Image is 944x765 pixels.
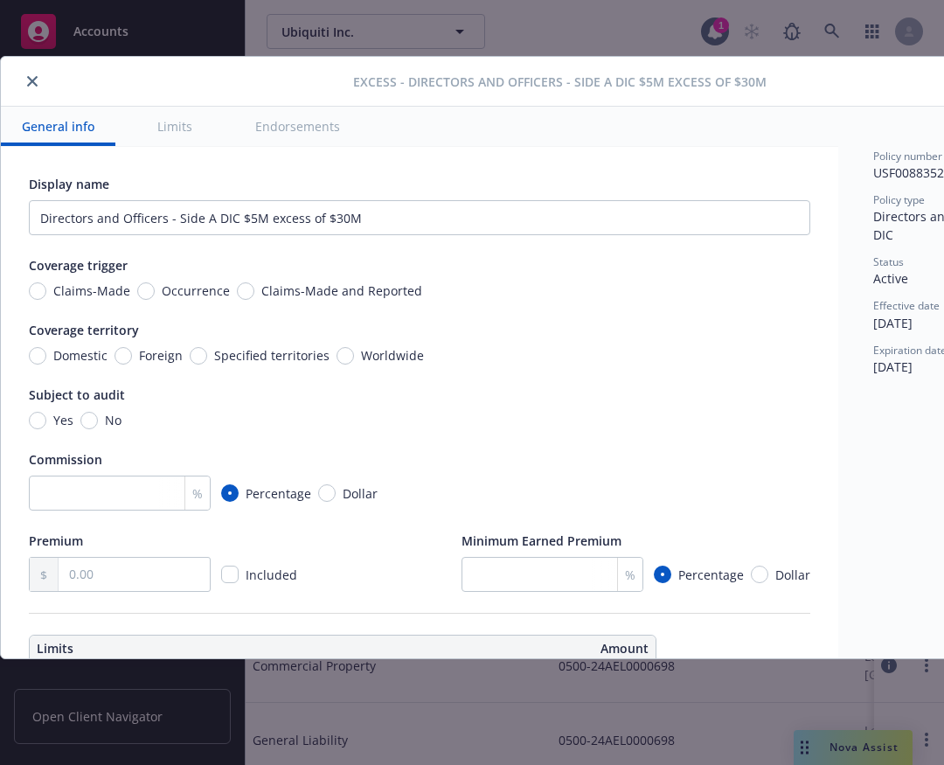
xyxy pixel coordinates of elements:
[22,71,43,92] button: close
[29,257,128,274] span: Coverage trigger
[59,558,210,591] input: 0.00
[115,347,132,365] input: Foreign
[318,484,336,502] input: Dollar
[139,346,183,365] span: Foreign
[137,282,155,300] input: Occurrence
[30,636,280,662] th: Limits
[234,107,361,146] button: Endorsements
[80,412,98,429] input: No
[343,484,378,503] span: Dollar
[873,315,913,331] span: [DATE]
[29,386,125,403] span: Subject to audit
[625,566,635,584] span: %
[53,346,108,365] span: Domestic
[192,484,203,503] span: %
[29,532,83,549] span: Premium
[214,346,330,365] span: Specified territories
[29,176,109,192] span: Display name
[654,566,671,583] input: Percentage
[1,107,115,146] button: General info
[873,358,913,375] span: [DATE]
[349,636,656,662] th: Amount
[873,192,925,207] span: Policy type
[873,298,940,313] span: Effective date
[190,347,207,365] input: Specified territories
[221,484,239,502] input: Percentage
[678,566,744,584] span: Percentage
[337,347,354,365] input: Worldwide
[873,270,908,287] span: Active
[361,346,424,365] span: Worldwide
[775,566,810,584] span: Dollar
[237,282,254,300] input: Claims-Made and Reported
[105,411,121,429] span: No
[29,412,46,429] input: Yes
[162,282,230,300] span: Occurrence
[751,566,768,583] input: Dollar
[873,149,942,163] span: Policy number
[462,532,621,549] span: Minimum Earned Premium
[246,484,311,503] span: Percentage
[246,567,297,583] span: Included
[29,347,46,365] input: Domestic
[53,411,73,429] span: Yes
[873,254,904,269] span: Status
[53,282,130,300] span: Claims-Made
[29,282,46,300] input: Claims-Made
[29,322,139,338] span: Coverage territory
[353,73,767,91] span: Excess - Directors and Officers - Side A DIC $5M excess of $30M
[29,451,102,468] span: Commission
[136,107,213,146] button: Limits
[261,282,422,300] span: Claims-Made and Reported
